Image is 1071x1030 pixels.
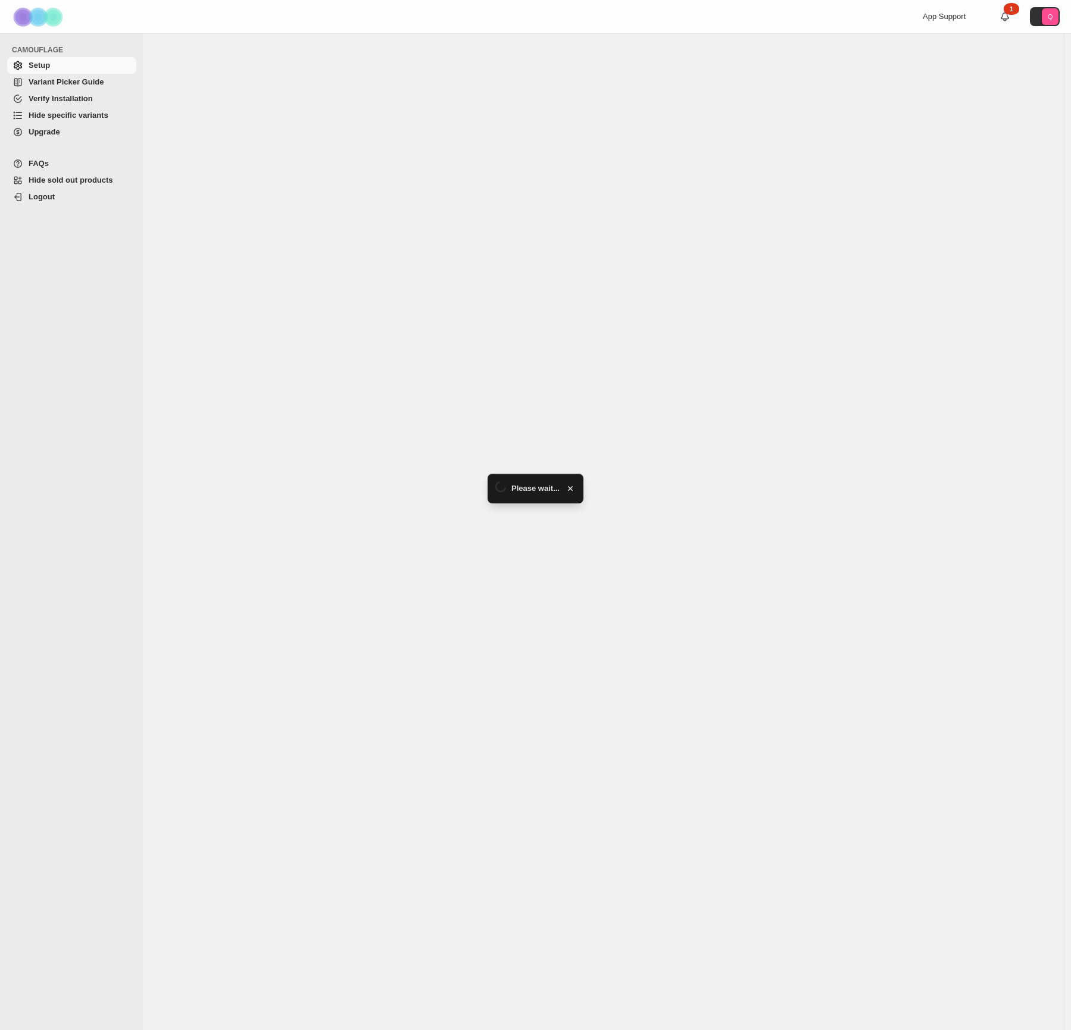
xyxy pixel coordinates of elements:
a: Setup [7,57,136,74]
span: Upgrade [29,127,60,136]
div: 1 [1004,3,1019,15]
span: App Support [923,12,966,21]
span: Setup [29,61,50,70]
a: FAQs [7,155,136,172]
a: Logout [7,189,136,205]
button: Avatar with initials Q [1030,7,1060,26]
a: Upgrade [7,124,136,140]
a: Verify Installation [7,90,136,107]
img: Camouflage [10,1,69,33]
span: Verify Installation [29,94,93,103]
a: Hide specific variants [7,107,136,124]
a: 1 [999,11,1011,23]
text: Q [1048,13,1053,20]
a: Variant Picker Guide [7,74,136,90]
span: Hide sold out products [29,176,113,184]
span: Variant Picker Guide [29,77,104,86]
a: Hide sold out products [7,172,136,189]
span: Please wait... [511,483,560,494]
span: Logout [29,192,55,201]
span: Avatar with initials Q [1042,8,1058,25]
span: FAQs [29,159,49,168]
span: CAMOUFLAGE [12,45,137,55]
span: Hide specific variants [29,111,108,120]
